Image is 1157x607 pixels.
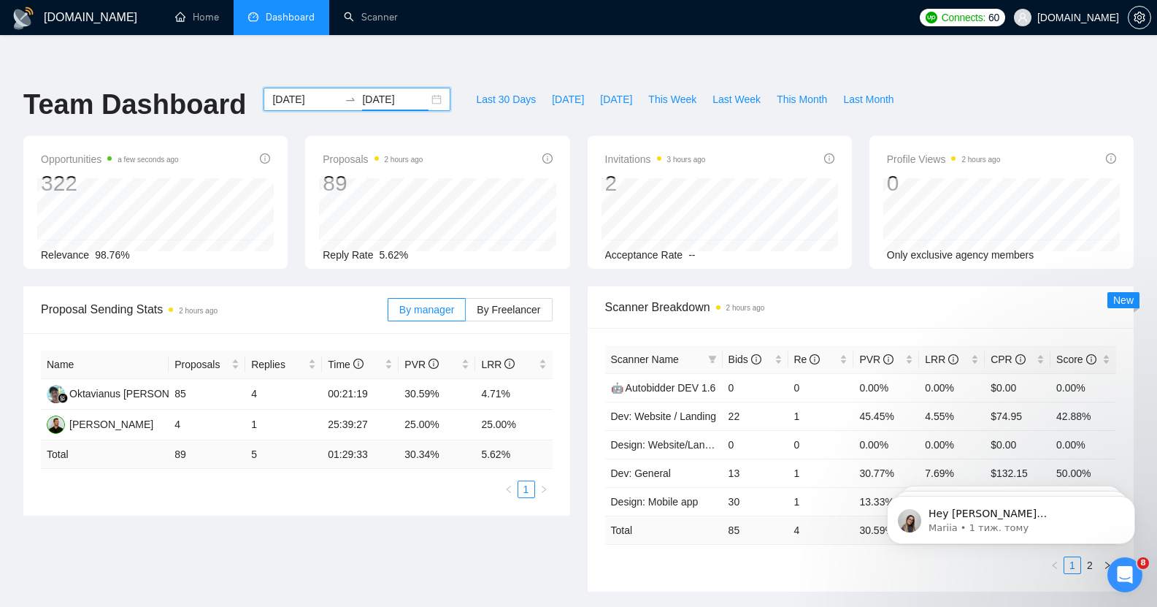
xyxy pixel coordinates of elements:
img: gigradar-bm.png [58,393,68,403]
a: homeHome [175,11,219,23]
button: setting [1128,6,1151,29]
td: 01:29:33 [322,440,399,469]
time: 2 hours ago [726,304,765,312]
span: Acceptance Rate [605,249,683,261]
td: Total [605,516,723,544]
button: right [535,481,553,498]
span: Scanner Name [611,354,679,365]
input: End date [362,91,428,107]
td: 0 [788,430,854,459]
a: 🤖 Autobidder DEV 1.6 [611,382,716,394]
span: Connects: [942,9,985,26]
span: Time [328,359,363,370]
td: 30.59 % [853,516,919,544]
time: a few seconds ago [118,156,178,164]
span: info-circle [428,359,439,369]
td: 0.00% [1050,430,1116,459]
span: info-circle [751,354,761,364]
td: 42.88% [1050,402,1116,430]
td: 1 [245,410,322,440]
td: Total [41,440,169,469]
button: Last Week [704,88,769,111]
button: left [500,481,518,498]
td: 0.00% [853,430,919,459]
span: filter [708,355,717,364]
div: 322 [41,169,179,197]
th: Name [41,351,169,379]
span: info-circle [883,354,893,364]
span: info-circle [504,359,515,369]
a: 1 [518,481,534,497]
button: Last Month [835,88,902,111]
span: setting [1129,12,1150,23]
button: left [1046,557,1064,574]
span: right [539,485,548,494]
li: Next Page [535,481,553,498]
span: Dashboard [266,11,315,23]
button: This Week [640,88,704,111]
span: info-circle [1086,354,1096,364]
span: PVR [404,359,439,370]
span: filter [705,348,720,370]
span: Only exclusive agency members [887,249,1034,261]
td: 30 [723,487,788,516]
td: 4.71% [475,379,552,410]
th: Proposals [169,351,245,379]
iframe: Intercom live chat [1107,557,1142,592]
td: 1 [788,459,854,487]
span: info-circle [542,153,553,164]
h1: Team Dashboard [23,88,246,122]
div: 0 [887,169,1001,197]
th: Replies [245,351,322,379]
span: Reply Rate [323,249,373,261]
span: left [504,485,513,494]
span: Re [794,354,820,365]
td: 0 [723,373,788,402]
img: RB [47,416,65,434]
td: $132.15 [985,459,1050,487]
span: Scanner Breakdown [605,298,1117,316]
td: 5.62 % [475,440,552,469]
td: 0.00% [919,430,985,459]
input: Start date [272,91,339,107]
time: 2 hours ago [961,156,1000,164]
span: Proposals [174,356,228,373]
span: Opportunities [41,150,179,168]
span: info-circle [948,354,958,364]
span: to [345,93,356,105]
a: Dev: Website / Landing [611,411,717,422]
a: Design: Mobile app [611,496,699,508]
button: [DATE] [544,88,592,111]
span: CPR [991,354,1025,365]
span: By manager [399,304,454,316]
a: RB[PERSON_NAME] [47,418,153,430]
time: 2 hours ago [385,156,423,164]
span: info-circle [260,153,270,164]
span: user [1018,12,1028,23]
td: 4.55% [919,402,985,430]
span: 5.62% [380,249,409,261]
span: [DATE] [600,91,632,107]
td: 0.00% [919,373,985,402]
td: 85 [169,379,245,410]
td: 13 [723,459,788,487]
td: 25.00% [475,410,552,440]
span: By Freelancer [477,304,540,316]
span: Replies [251,356,305,373]
td: $0.00 [985,430,1050,459]
li: 1 [518,481,535,498]
td: 5 [245,440,322,469]
td: 89 [169,440,245,469]
td: 4 [169,410,245,440]
span: PVR [859,354,893,365]
span: Proposals [323,150,423,168]
button: This Month [769,88,835,111]
td: $0.00 [985,373,1050,402]
span: Relevance [41,249,89,261]
img: logo [12,7,35,30]
td: 25:39:27 [322,410,399,440]
span: Last 30 Days [476,91,536,107]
